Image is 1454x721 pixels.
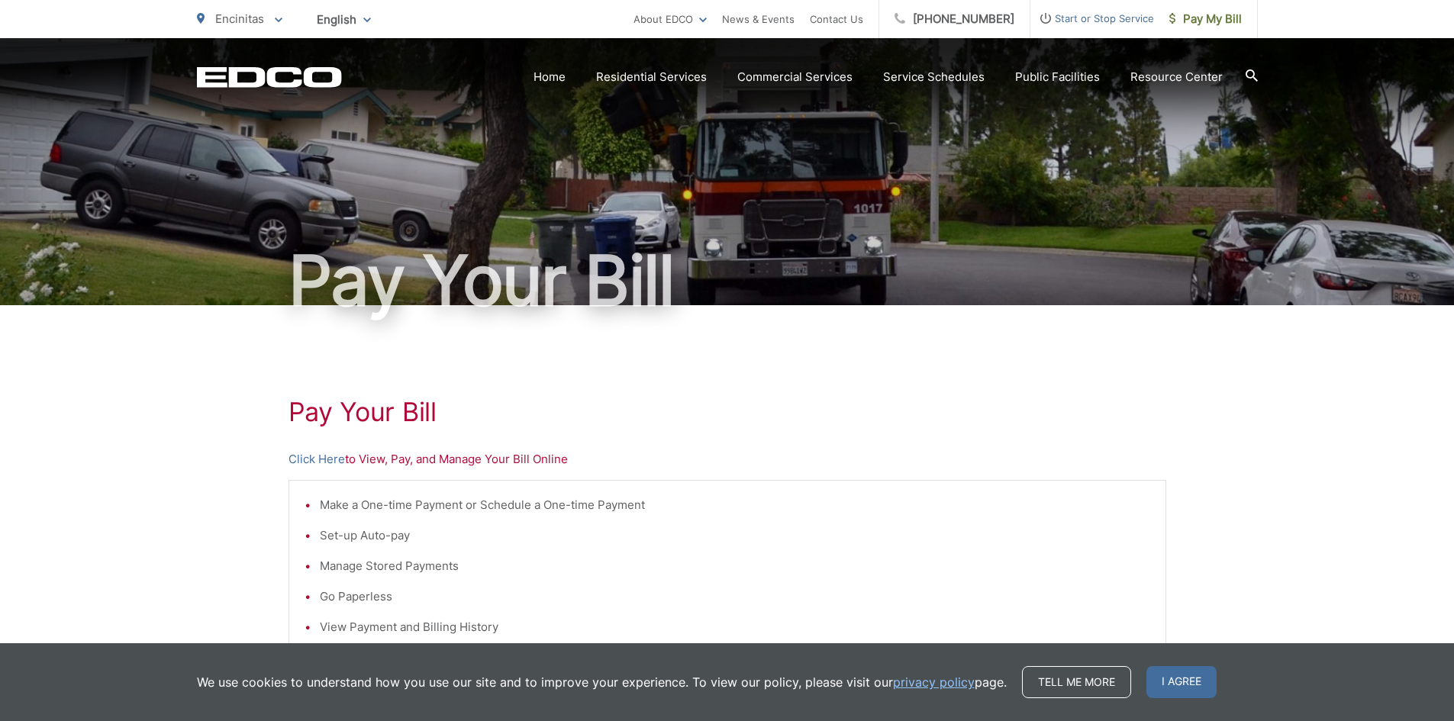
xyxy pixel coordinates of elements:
[893,673,975,691] a: privacy policy
[320,557,1150,575] li: Manage Stored Payments
[197,243,1258,319] h1: Pay Your Bill
[215,11,264,26] span: Encinitas
[305,6,382,33] span: English
[1146,666,1217,698] span: I agree
[883,68,985,86] a: Service Schedules
[320,526,1150,545] li: Set-up Auto-pay
[596,68,707,86] a: Residential Services
[289,450,1166,468] p: to View, Pay, and Manage Your Bill Online
[320,618,1150,636] li: View Payment and Billing History
[320,587,1150,606] li: Go Paperless
[737,68,853,86] a: Commercial Services
[1015,68,1100,86] a: Public Facilities
[320,496,1150,514] li: Make a One-time Payment or Schedule a One-time Payment
[197,673,1007,691] p: We use cookies to understand how you use our site and to improve your experience. To view our pol...
[289,450,345,468] a: Click Here
[1022,666,1131,698] a: Tell me more
[534,68,566,86] a: Home
[197,66,342,88] a: EDCD logo. Return to the homepage.
[1169,10,1242,28] span: Pay My Bill
[634,10,707,28] a: About EDCO
[1130,68,1223,86] a: Resource Center
[722,10,795,28] a: News & Events
[289,397,1166,427] h1: Pay Your Bill
[810,10,863,28] a: Contact Us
